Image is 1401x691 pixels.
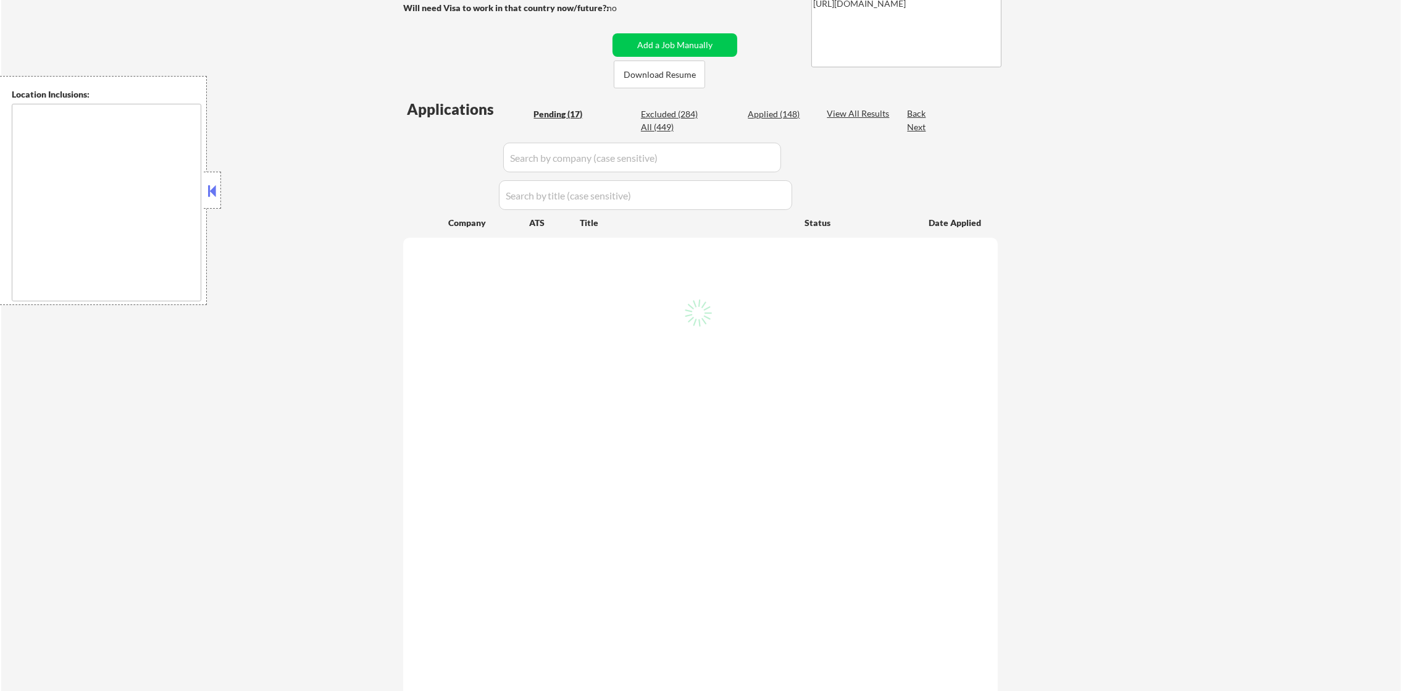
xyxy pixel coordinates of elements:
[533,108,595,120] div: Pending (17)
[907,107,927,120] div: Back
[805,211,911,233] div: Status
[407,102,529,117] div: Applications
[448,217,529,229] div: Company
[827,107,893,120] div: View All Results
[613,33,737,57] button: Add a Job Manually
[929,217,983,229] div: Date Applied
[529,217,580,229] div: ATS
[614,61,705,88] button: Download Resume
[907,121,927,133] div: Next
[503,143,781,172] input: Search by company (case sensitive)
[403,2,609,13] strong: Will need Visa to work in that country now/future?:
[607,2,642,14] div: no
[748,108,809,120] div: Applied (148)
[12,88,202,101] div: Location Inclusions:
[641,121,703,133] div: All (449)
[499,180,792,210] input: Search by title (case sensitive)
[641,108,703,120] div: Excluded (284)
[580,217,793,229] div: Title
